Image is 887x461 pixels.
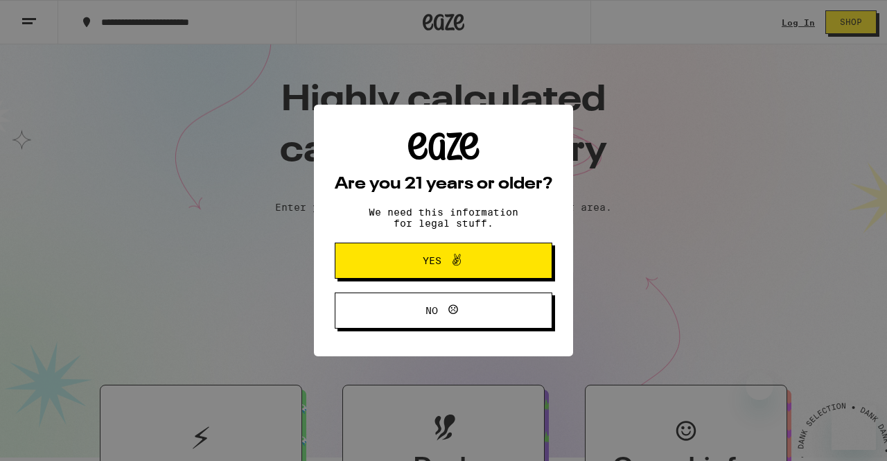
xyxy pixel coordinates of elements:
iframe: Button to launch messaging window [832,406,876,450]
span: Yes [423,256,441,266]
iframe: Close message [746,372,773,400]
button: No [335,293,552,329]
button: Yes [335,243,552,279]
span: No [425,306,438,315]
p: We need this information for legal stuff. [357,207,530,229]
h2: Are you 21 years or older? [335,176,552,193]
